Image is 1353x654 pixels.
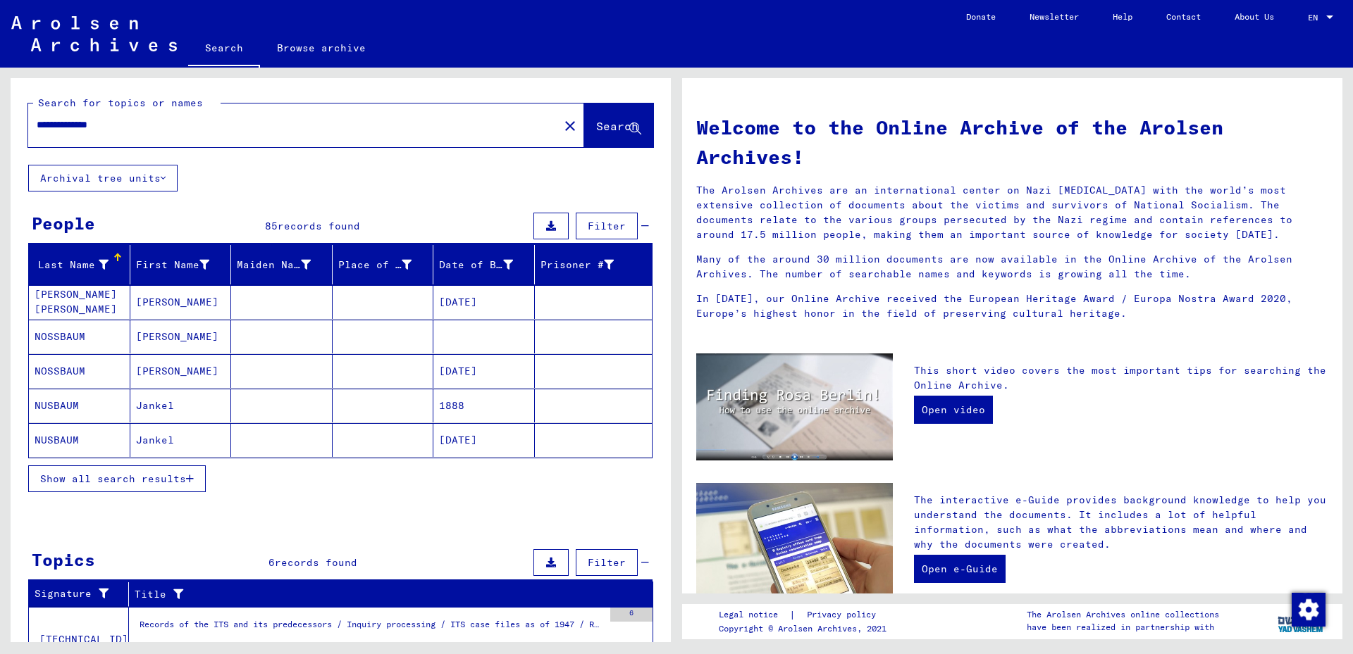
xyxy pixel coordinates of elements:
[140,618,603,638] div: Records of the ITS and its predecessors / Inquiry processing / ITS case files as of 1947 / Reposi...
[1308,13,1323,23] span: EN
[130,354,232,388] mat-cell: [PERSON_NAME]
[28,165,178,191] button: Archival tree units
[439,258,513,272] div: Date of Birth
[135,587,618,602] div: Title
[719,608,893,622] div: |
[535,245,653,284] mat-header-cell: Prisoner #
[130,245,232,284] mat-header-cell: First Name
[188,31,260,68] a: Search
[130,320,232,353] mat-cell: [PERSON_NAME]
[1291,592,1325,626] div: Change consent
[540,253,636,276] div: Prisoner #
[433,389,535,422] mat-cell: 1888
[278,220,360,232] span: records found
[338,253,433,276] div: Place of Birth
[136,253,231,276] div: First Name
[35,586,111,601] div: Signature
[231,245,333,284] mat-header-cell: Maiden Name
[610,608,653,622] div: 6
[596,119,638,133] span: Search
[275,556,357,569] span: records found
[268,556,275,569] span: 6
[28,465,206,492] button: Show all search results
[237,258,311,272] div: Maiden Name
[696,183,1328,242] p: The Arolsen Archives are an international center on Nazi [MEDICAL_DATA] with the world’s most ext...
[576,213,638,239] button: Filter
[260,31,383,65] a: Browse archive
[136,258,210,272] div: First Name
[29,423,130,457] mat-cell: NUSBAUM
[333,245,434,284] mat-header-cell: Place of Birth
[29,354,130,388] mat-cell: NOSSBAUM
[32,210,95,236] div: People
[237,253,332,276] div: Maiden Name
[135,583,636,605] div: Title
[433,354,535,388] mat-cell: [DATE]
[439,253,534,276] div: Date of Birth
[540,258,614,272] div: Prisoner #
[11,16,177,51] img: Arolsen_neg.svg
[38,96,203,109] mat-label: Search for topics or names
[29,285,130,319] mat-cell: [PERSON_NAME] [PERSON_NAME]
[588,220,626,232] span: Filter
[914,555,1006,583] a: Open e-Guide
[719,608,789,622] a: Legal notice
[719,622,893,635] p: Copyright © Arolsen Archives, 2021
[35,258,109,272] div: Last Name
[130,423,232,457] mat-cell: Jankel
[29,245,130,284] mat-header-cell: Last Name
[588,556,626,569] span: Filter
[433,423,535,457] mat-cell: [DATE]
[130,389,232,422] mat-cell: Jankel
[1027,621,1219,634] p: have been realized in partnership with
[1292,593,1326,627] img: Change consent
[433,285,535,319] mat-cell: [DATE]
[29,389,130,422] mat-cell: NUSBAUM
[433,245,535,284] mat-header-cell: Date of Birth
[130,285,232,319] mat-cell: [PERSON_NAME]
[796,608,893,622] a: Privacy policy
[914,493,1328,552] p: The interactive e-Guide provides background knowledge to help you understand the documents. It in...
[696,113,1328,172] h1: Welcome to the Online Archive of the Arolsen Archives!
[338,258,412,272] div: Place of Birth
[914,396,993,424] a: Open video
[32,547,95,572] div: Topics
[35,253,130,276] div: Last Name
[35,583,128,605] div: Signature
[265,220,278,232] span: 85
[576,549,638,576] button: Filter
[696,252,1328,282] p: Many of the around 30 million documents are now available in the Online Archive of the Arolsen Ar...
[584,103,653,147] button: Search
[40,472,186,485] span: Show all search results
[562,118,579,134] mat-icon: close
[696,483,893,614] img: eguide.jpg
[1275,603,1328,639] img: yv_logo.png
[556,111,584,139] button: Clear
[696,291,1328,321] p: In [DATE], our Online Archive received the European Heritage Award / Europa Nostra Award 2020, Eu...
[29,320,130,353] mat-cell: NOSSBAUM
[1027,608,1219,621] p: The Arolsen Archives online collections
[696,353,893,460] img: video.jpg
[914,363,1328,393] p: This short video covers the most important tips for searching the Online Archive.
